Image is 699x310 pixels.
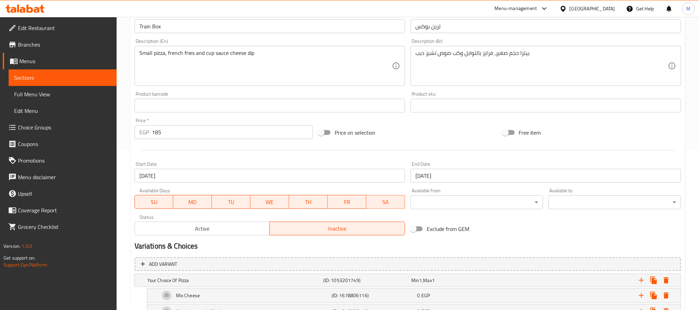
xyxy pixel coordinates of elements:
a: Upsell [3,185,117,202]
span: Choice Groups [18,123,111,132]
h5: Your Choice Of Pizza [147,277,321,284]
span: WE [253,197,286,207]
a: Coupons [3,136,117,152]
h5: Mix Cheese [176,292,200,299]
span: Add variant [149,260,177,269]
span: SA [369,197,402,207]
span: FR [331,197,364,207]
button: SU [135,195,174,209]
h2: Variations & Choices [135,241,681,251]
span: Version: [3,242,20,251]
button: WE [250,195,289,209]
a: Menu disclaimer [3,169,117,185]
button: Clone new choice [648,289,660,302]
a: Support.OpsPlatform [3,260,47,269]
span: Max [423,276,432,285]
button: Add variant [135,257,681,271]
span: Menu disclaimer [18,173,111,181]
button: TH [289,195,328,209]
input: Please enter price [152,125,313,139]
p: EGP [139,128,149,136]
span: Active [138,224,267,234]
div: Expand [147,289,681,302]
a: Branches [3,36,117,53]
div: Menu-management [495,4,537,13]
span: Price on selection [335,128,375,137]
span: Promotions [18,156,111,165]
span: Branches [18,40,111,49]
textarea: بيتزا حجم صغير، فرايز بالتوابل وكب صوص تشيز ديب [415,50,668,83]
span: Grocery Checklist [18,223,111,231]
span: Edit Restaurant [18,24,111,32]
button: Add new choice [635,289,648,302]
a: Edit Menu [9,103,117,119]
a: Promotions [3,152,117,169]
a: Grocery Checklist [3,219,117,235]
input: Please enter product barcode [135,99,405,113]
span: Get support on: [3,253,35,262]
button: Delete Your Choice Of Pizza [660,274,672,287]
a: Full Menu View [9,86,117,103]
a: Sections [9,69,117,86]
span: Min [411,276,419,285]
span: M [687,5,691,12]
div: , [411,277,496,284]
span: Inactive [273,224,402,234]
a: Coverage Report [3,202,117,219]
span: Sections [14,74,111,82]
h5: (ID: 1053201749) [323,277,408,284]
span: Menus [19,57,111,65]
span: TH [292,197,325,207]
h5: (ID: 1678806116) [332,292,415,299]
span: Full Menu View [14,90,111,98]
span: Exclude from GEM [427,225,470,233]
div: ​ [549,195,681,209]
div: ​ [411,195,543,209]
button: FR [328,195,366,209]
button: TU [212,195,250,209]
button: Add new choice group [635,274,648,287]
span: 1 [419,276,422,285]
input: Enter name Ar [411,19,681,33]
textarea: Small pizza, french fries and cup sauce cheese dip [139,50,392,83]
button: SA [366,195,405,209]
span: 1 [432,276,435,285]
a: Menus [3,53,117,69]
span: Upsell [18,190,111,198]
a: Edit Restaurant [3,20,117,36]
span: Coupons [18,140,111,148]
span: 1.0.0 [21,242,32,251]
button: Active [135,222,270,235]
span: Coverage Report [18,206,111,214]
span: TU [215,197,248,207]
button: MO [173,195,212,209]
span: Edit Menu [14,107,111,115]
span: 0 [417,291,420,300]
span: MO [176,197,209,207]
span: SU [138,197,171,207]
input: Please enter product sku [411,99,681,113]
span: Free item [519,128,541,137]
a: Choice Groups [3,119,117,136]
div: [GEOGRAPHIC_DATA] [570,5,615,12]
button: Delete Mix Cheese [660,289,672,302]
button: Clone choice group [648,274,660,287]
div: Expand [135,274,681,287]
button: Inactive [269,222,405,235]
span: EGP [421,291,430,300]
input: Enter name En [135,19,405,33]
